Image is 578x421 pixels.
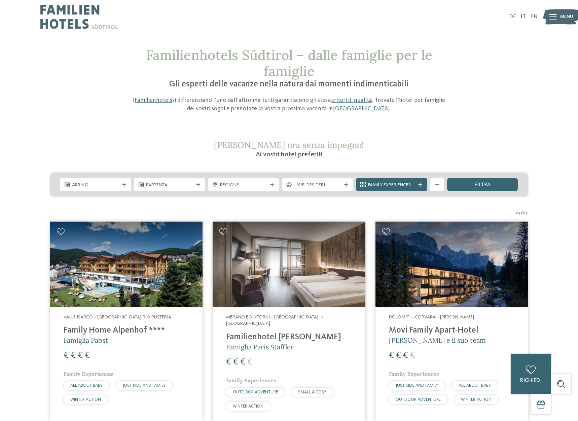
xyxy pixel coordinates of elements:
[509,14,516,20] a: DE
[72,182,119,189] span: Arrivo
[146,46,432,80] span: Familienhotels Südtirol – dalle famiglie per le famiglie
[461,397,492,402] span: WINTER ACTION
[396,397,441,402] span: OUTDOOR ADVENTURE
[64,315,171,319] span: Valle Isarco – [GEOGRAPHIC_DATA]-Rio Pusteria
[129,96,449,113] p: I si differenziano l’uno dall’altro ma tutti garantiscono gli stessi . Trovate l’hotel per famigl...
[368,182,415,189] span: Family Experiences
[70,397,101,402] span: WINTER ACTION
[331,97,372,103] a: criteri di qualità
[64,351,69,360] span: €
[396,351,401,360] span: €
[226,332,352,342] h4: Familienhotel [PERSON_NAME]
[520,378,542,383] span: richiedi
[226,315,324,326] span: Merano e dintorni – [GEOGRAPHIC_DATA] in [GEOGRAPHIC_DATA]
[375,222,528,307] img: Cercate un hotel per famiglie? Qui troverete solo i migliori!
[226,358,231,367] span: €
[146,182,193,189] span: Partenza
[389,351,394,360] span: €
[333,106,390,112] a: [GEOGRAPHIC_DATA]
[294,182,341,189] span: I miei desideri
[71,351,76,360] span: €
[389,315,474,319] span: Dolomiti – Corvara – [PERSON_NAME]
[521,14,526,20] a: IT
[247,358,252,367] span: €
[403,351,408,360] span: €
[240,358,245,367] span: €
[389,336,486,344] span: [PERSON_NAME] e il suo team
[516,210,521,217] span: 27
[64,326,189,336] h4: Family Home Alpenhof ****
[560,13,573,20] span: Menu
[233,390,278,394] span: OUTDOOR ADVENTURE
[233,404,263,409] span: WINTER ACTION
[50,222,203,307] img: Family Home Alpenhof ****
[375,222,528,421] a: Cercate un hotel per famiglie? Qui troverete solo i migliori! Dolomiti – Corvara – [PERSON_NAME] ...
[70,383,103,388] span: ALL ABOUT BABY
[213,222,365,421] a: Cercate un hotel per famiglie? Qui troverete solo i migliori! Merano e dintorni – [GEOGRAPHIC_DAT...
[220,182,267,189] span: Regione
[213,222,365,307] img: Cercate un hotel per famiglie? Qui troverete solo i migliori!
[523,210,528,217] span: 27
[511,354,551,394] a: richiedi
[531,14,538,20] a: EN
[85,351,90,360] span: €
[389,326,514,336] h4: Movi Family Apart-Hotel
[389,371,439,377] span: Family Experiences
[226,377,276,384] span: Family Experiences
[78,351,83,360] span: €
[256,151,323,158] span: Ai vostri hotel preferiti
[50,222,203,421] a: Cercate un hotel per famiglie? Qui troverete solo i migliori! Valle Isarco – [GEOGRAPHIC_DATA]-Ri...
[214,140,364,150] span: [PERSON_NAME] ora senza impegno!
[459,383,491,388] span: ALL ABOUT BABY
[396,383,438,388] span: JUST KIDS AND FAMILY
[298,390,326,394] span: SMALL & COSY
[64,371,114,377] span: Family Experiences
[233,358,238,367] span: €
[64,336,108,344] span: Famiglia Pabst
[226,343,294,351] span: Famiglia Paris Staffler
[135,97,172,103] a: Familienhotels
[123,383,166,388] span: JUST KIDS AND FAMILY
[474,182,491,188] span: filtra
[169,80,409,88] span: Gli esperti delle vacanze nella natura dai momenti indimenticabili
[410,351,415,360] span: €
[521,210,523,217] span: /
